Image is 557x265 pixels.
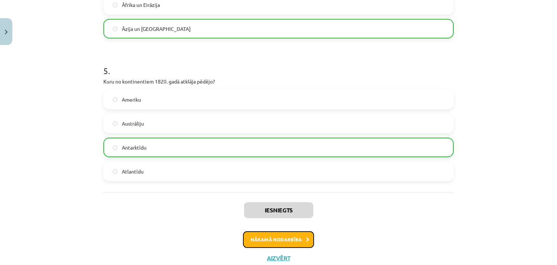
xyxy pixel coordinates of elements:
input: Ameriku [113,97,117,102]
span: Austrāliju [122,120,144,127]
input: Antarktīdu [113,145,117,150]
span: Āzija un [GEOGRAPHIC_DATA] [122,25,191,33]
p: Kuru no kontinentiem 1820. gadā atklāja pēdējo? [103,78,454,85]
span: Antarktīdu [122,144,147,151]
input: Āzija un [GEOGRAPHIC_DATA] [113,26,117,31]
img: icon-close-lesson-0947bae3869378f0d4975bcd49f059093ad1ed9edebbc8119c70593378902aed.svg [5,30,8,34]
button: Aizvērt [265,254,292,262]
h1: 5 . [103,53,454,76]
span: Āfrika un Eirāzija [122,1,160,9]
input: Austrāliju [113,121,117,126]
button: Nākamā nodarbība [243,231,314,248]
span: Ameriku [122,96,141,103]
span: Atlantīdu [122,168,144,175]
button: Iesniegts [244,202,313,218]
input: Āfrika un Eirāzija [113,3,117,7]
input: Atlantīdu [113,169,117,174]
